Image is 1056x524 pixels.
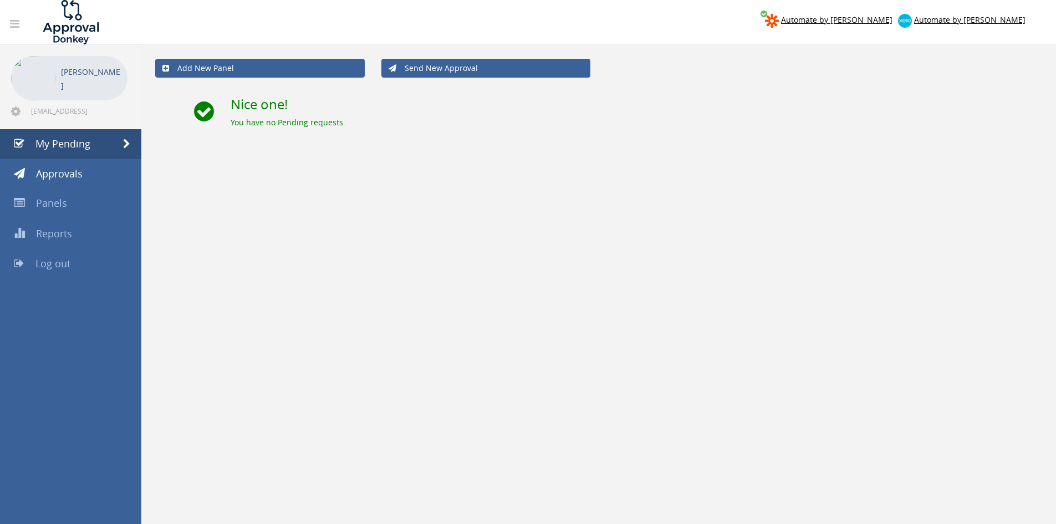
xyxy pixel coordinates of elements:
span: Automate by [PERSON_NAME] [781,14,892,25]
span: Panels [36,196,67,210]
span: Reports [36,227,72,240]
a: Send New Approval [381,59,591,78]
p: [PERSON_NAME] [61,65,122,93]
span: Log out [35,257,70,270]
a: Add New Panel [155,59,365,78]
img: zapier-logomark.png [765,14,779,28]
h2: Nice one! [231,97,1042,111]
div: You have no Pending requests. [231,117,1042,128]
img: xero-logo.png [898,14,912,28]
span: Automate by [PERSON_NAME] [914,14,1026,25]
span: My Pending [35,137,90,150]
span: Approvals [36,167,83,180]
span: [EMAIL_ADDRESS][DOMAIN_NAME] [31,106,125,115]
